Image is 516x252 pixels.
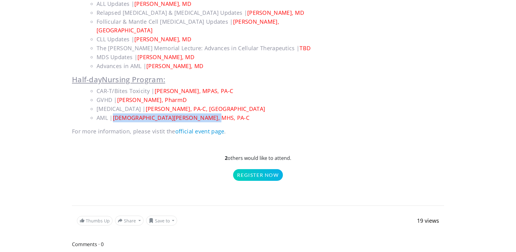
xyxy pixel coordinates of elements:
u: Half-d [72,74,94,84]
u: Nursing Program: [102,74,165,84]
a: Thumbs Up [77,216,113,226]
span: [PERSON_NAME], MD [146,62,203,70]
div: Advances in AML | [97,62,317,71]
strong: 2 [225,155,228,161]
li: CAR-T/Bites Toxicity | [97,87,317,96]
a: Register Now [233,169,283,181]
button: Save to [146,216,177,226]
span: [PERSON_NAME], MPAS, PA-C [155,87,233,95]
div: Relapsed [MEDICAL_DATA] & [MEDICAL_DATA] Updates | [97,8,317,17]
span: TBD [300,44,311,52]
span: [PERSON_NAME], PharmD [117,96,187,104]
div: CLL Updates | [97,35,317,44]
span: [PERSON_NAME], MD [134,35,191,43]
u: ay [94,74,102,84]
span: 19 views [417,217,439,224]
span: [PERSON_NAME], PA-C, [GEOGRAPHIC_DATA] [146,105,265,112]
div: AML | [97,113,317,122]
span: [PERSON_NAME], MD [137,53,194,61]
div: For more information, please vistit the . [72,127,317,136]
div: The [PERSON_NAME] Memorial Lecture: Advances in Cellular Therapeutics | [97,44,317,53]
a: official event page [175,128,224,135]
div: GVHD | [97,96,317,104]
div: Follicular & Mantle Cell [MEDICAL_DATA] Updates | [97,17,317,35]
p: others would like to attend. [72,154,444,181]
span: Comments 0 [72,240,444,248]
span: [DEMOGRAPHIC_DATA][PERSON_NAME], MHS, PA-C [113,114,250,121]
button: Share [115,216,144,226]
div: MDS Updates | [97,53,317,62]
span: [PERSON_NAME], MD [247,9,304,16]
div: [MEDICAL_DATA] | [97,104,317,113]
